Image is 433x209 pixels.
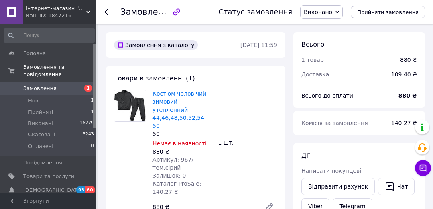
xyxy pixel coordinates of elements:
[304,9,332,15] span: Виконано
[114,74,195,82] span: Товари в замовленні (1)
[91,143,94,150] span: 0
[120,7,174,17] span: Замовлення
[301,71,329,78] span: Доставка
[23,85,57,92] span: Замовлення
[28,109,53,116] span: Прийняті
[301,41,324,48] span: Всього
[215,137,281,148] div: 1 шт.
[386,66,422,83] div: 109.40 ₴
[80,120,94,127] span: 16279
[84,85,92,92] span: 1
[152,172,186,179] span: Залишок: 0
[301,178,375,195] button: Відправити рахунок
[351,6,425,18] button: Прийняти замовлення
[152,90,206,129] a: Костюм чоловічий зимовий утепленний 44,46,48,50,52,54 50
[301,168,361,174] span: Написати покупцеві
[23,159,62,166] span: Повідомлення
[301,92,353,99] span: Всього до сплати
[26,5,86,12] span: Інтернет-магазин "Dendy"
[23,173,74,180] span: Товари та послуги
[91,109,94,116] span: 1
[104,8,111,16] div: Повернутися назад
[218,8,292,16] div: Статус замовлення
[23,50,46,57] span: Головна
[23,186,83,194] span: [DEMOGRAPHIC_DATA]
[152,140,207,147] span: Немає в наявності
[378,178,415,195] button: Чат
[391,120,417,126] span: 140.27 ₴
[85,186,95,193] span: 60
[114,40,198,50] div: Замовлення з каталогу
[76,186,85,193] span: 93
[152,130,212,138] div: 50
[152,156,193,171] span: Артикул: 967/тем.сірий
[152,148,212,156] div: 880 ₴
[28,97,40,104] span: Нові
[301,152,310,159] span: Дії
[28,143,53,150] span: Оплачені
[400,56,417,64] div: 880 ₴
[26,12,96,19] div: Ваш ID: 1847216
[28,131,55,138] span: Скасовані
[152,180,201,195] span: Каталог ProSale: 140.27 ₴
[83,131,94,138] span: 3243
[301,120,368,126] span: Комісія за замовлення
[23,64,96,78] span: Замовлення та повідомлення
[28,120,53,127] span: Виконані
[357,9,419,15] span: Прийняти замовлення
[4,28,95,43] input: Пошук
[301,57,324,63] span: 1 товар
[114,90,146,121] img: Костюм чоловічий зимовий утепленний 44,46,48,50,52,54 50
[415,160,431,176] button: Чат з покупцем
[398,92,417,99] b: 880 ₴
[91,97,94,104] span: 1
[240,42,277,48] time: [DATE] 11:59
